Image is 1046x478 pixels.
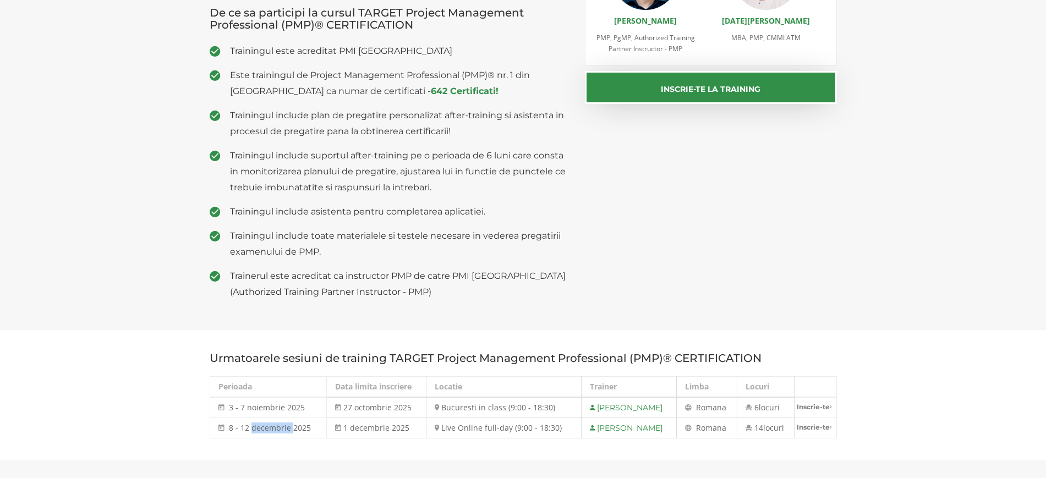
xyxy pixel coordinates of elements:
[737,418,794,438] td: 14
[696,422,705,433] span: Ro
[705,422,726,433] span: mana
[763,422,784,433] span: locuri
[210,377,327,398] th: Perioada
[596,33,695,53] span: PMP, PgMP, Authorized Training Partner Instructor - PMP
[614,15,677,26] a: [PERSON_NAME]
[737,377,794,398] th: Locuri
[426,418,582,438] td: Live Online full-day (9:00 - 18:30)
[229,402,305,413] span: 3 - 7 noiembrie 2025
[677,377,737,398] th: Limba
[327,397,426,418] td: 27 octombrie 2025
[731,33,801,42] span: MBA, PMP, CMMI ATM
[705,402,726,413] span: mana
[327,377,426,398] th: Data limita inscriere
[230,67,569,99] span: Este trainingul de Project Management Professional (PMP)® nr. 1 din [GEOGRAPHIC_DATA] ca numar de...
[426,377,582,398] th: Locatie
[210,352,837,364] h3: Urmatoarele sesiuni de training TARGET Project Management Professional (PMP)® CERTIFICATION
[759,402,780,413] span: locuri
[722,15,810,26] a: [DATE][PERSON_NAME]
[582,418,677,438] td: [PERSON_NAME]
[230,268,569,300] span: Trainerul este acreditat ca instructor PMP de catre PMI [GEOGRAPHIC_DATA] (Authorized Training Pa...
[737,397,794,418] td: 6
[431,86,499,96] a: 642 Certificati!
[582,397,677,418] td: [PERSON_NAME]
[795,398,836,416] a: Inscrie-te
[230,147,569,195] span: Trainingul include suportul after-training pe o perioada de 6 luni care consta in monitorizarea p...
[229,422,311,433] span: 8 - 12 decembrie 2025
[795,418,836,436] a: Inscrie-te
[230,43,569,59] span: Trainingul este acreditat PMI [GEOGRAPHIC_DATA]
[327,418,426,438] td: 1 decembrie 2025
[210,7,569,31] h3: De ce sa participi la cursul TARGET Project Management Professional (PMP)® CERTIFICATION
[696,402,705,413] span: Ro
[585,71,837,104] button: Inscrie-te la training
[230,204,569,219] span: Trainingul include asistenta pentru completarea aplicatiei.
[426,397,582,418] td: Bucuresti in class (9:00 - 18:30)
[582,377,677,398] th: Trainer
[230,228,569,260] span: Trainingul include toate materialele si testele necesare in vederea pregatirii examenului de PMP.
[230,107,569,139] span: Trainingul include plan de pregatire personalizat after-training si asistenta in procesul de preg...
